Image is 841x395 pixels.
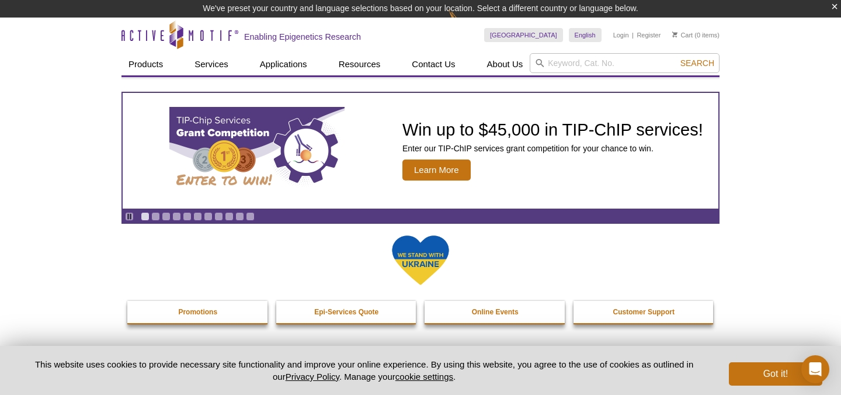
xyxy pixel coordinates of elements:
[214,212,223,221] a: Go to slide 8
[425,301,566,323] a: Online Events
[729,362,822,386] button: Got it!
[246,212,255,221] a: Go to slide 11
[672,31,693,39] a: Cart
[125,212,134,221] a: Toggle autoplay
[169,107,345,195] img: TIP-ChIP Services Grant Competition
[402,160,471,181] span: Learn More
[391,234,450,286] img: We Stand With Ukraine
[332,53,388,75] a: Resources
[314,308,378,316] strong: Epi-Services Quote
[244,32,361,42] h2: Enabling Epigenetics Research
[613,31,629,39] a: Login
[530,53,720,73] input: Keyword, Cat. No.
[225,212,234,221] a: Go to slide 9
[121,53,170,75] a: Products
[123,93,718,209] article: TIP-ChIP Services Grant Competition
[204,212,213,221] a: Go to slide 7
[151,212,160,221] a: Go to slide 2
[449,9,479,36] img: Change Here
[402,143,703,154] p: Enter our TIP-ChIP services grant competition for your chance to win.
[480,53,530,75] a: About Us
[395,372,453,382] button: cookie settings
[235,212,244,221] a: Go to slide 10
[253,53,314,75] a: Applications
[680,58,714,68] span: Search
[19,358,710,383] p: This website uses cookies to provide necessary site functionality and improve your online experie...
[574,301,715,323] a: Customer Support
[276,301,418,323] a: Epi-Services Quote
[637,31,661,39] a: Register
[183,212,192,221] a: Go to slide 5
[613,308,675,316] strong: Customer Support
[162,212,171,221] a: Go to slide 3
[193,212,202,221] a: Go to slide 6
[141,212,150,221] a: Go to slide 1
[677,58,718,68] button: Search
[632,28,634,42] li: |
[672,28,720,42] li: (0 items)
[801,355,829,383] div: Open Intercom Messenger
[123,93,718,209] a: TIP-ChIP Services Grant Competition Win up to $45,000 in TIP-ChIP services! Enter our TIP-ChIP se...
[672,32,677,37] img: Your Cart
[127,301,269,323] a: Promotions
[472,308,519,316] strong: Online Events
[187,53,235,75] a: Services
[484,28,563,42] a: [GEOGRAPHIC_DATA]
[405,53,462,75] a: Contact Us
[286,372,339,382] a: Privacy Policy
[402,121,703,138] h2: Win up to $45,000 in TIP-ChIP services!
[172,212,181,221] a: Go to slide 4
[178,308,217,316] strong: Promotions
[569,28,602,42] a: English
